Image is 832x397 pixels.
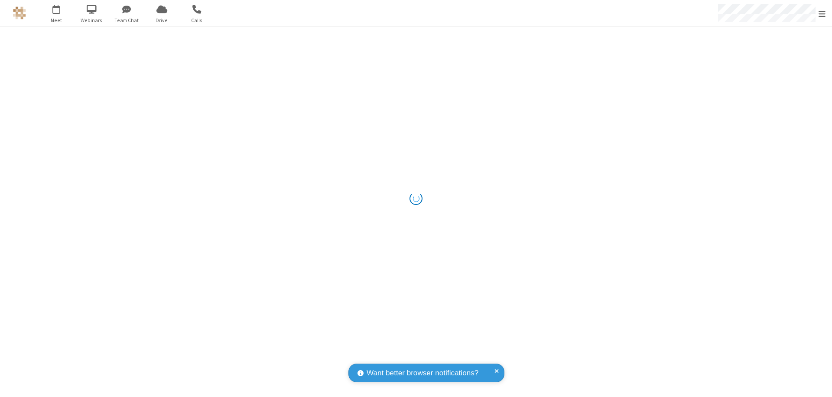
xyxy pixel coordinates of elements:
[40,16,73,24] span: Meet
[367,368,478,379] span: Want better browser notifications?
[75,16,108,24] span: Webinars
[810,374,825,391] iframe: Chat
[13,7,26,20] img: QA Selenium DO NOT DELETE OR CHANGE
[181,16,213,24] span: Calls
[110,16,143,24] span: Team Chat
[146,16,178,24] span: Drive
